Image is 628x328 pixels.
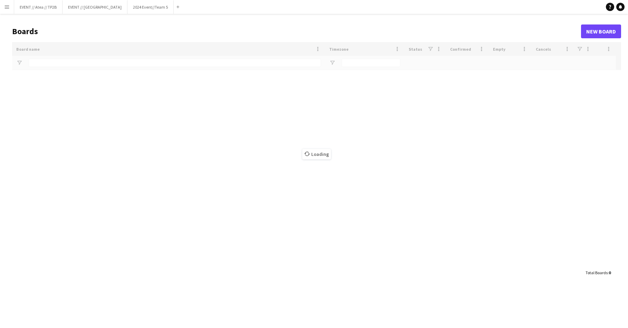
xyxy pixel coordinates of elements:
span: Total Boards [586,270,608,275]
div: : [586,266,611,279]
h1: Boards [12,26,581,37]
a: New Board [581,24,621,38]
button: EVENT // [GEOGRAPHIC_DATA] [63,0,127,14]
button: EVENT // Atea // TP2B [14,0,63,14]
span: Loading [302,149,331,159]
button: 2024 Event//Team 5 [127,0,174,14]
span: 0 [609,270,611,275]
